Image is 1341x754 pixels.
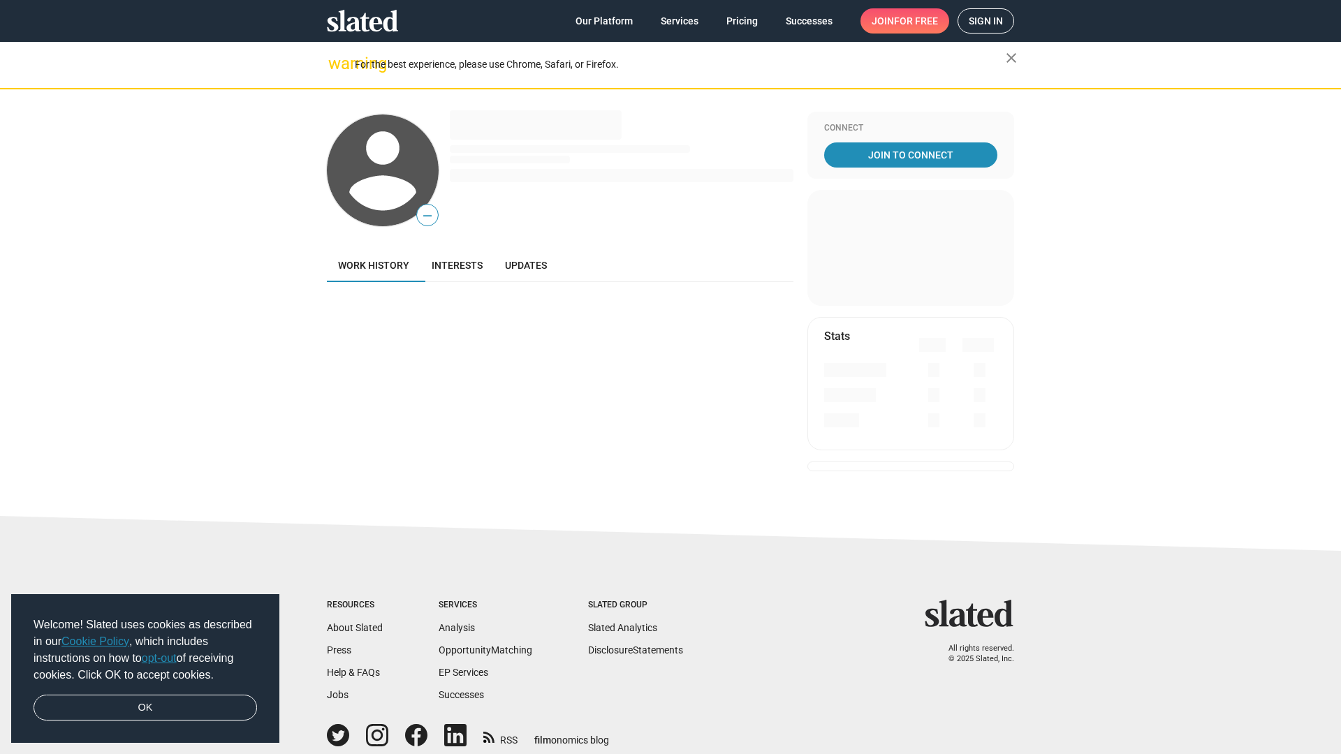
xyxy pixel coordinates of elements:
[432,260,483,271] span: Interests
[417,207,438,225] span: —
[327,249,420,282] a: Work history
[505,260,547,271] span: Updates
[142,652,177,664] a: opt-out
[824,123,997,134] div: Connect
[958,8,1014,34] a: Sign in
[715,8,769,34] a: Pricing
[420,249,494,282] a: Interests
[969,9,1003,33] span: Sign in
[483,725,518,747] a: RSS
[894,8,938,34] span: for free
[494,249,558,282] a: Updates
[588,622,657,633] a: Slated Analytics
[338,260,409,271] span: Work history
[934,644,1014,664] p: All rights reserved. © 2025 Slated, Inc.
[534,723,609,747] a: filmonomics blog
[564,8,644,34] a: Our Platform
[1003,50,1020,66] mat-icon: close
[439,689,484,700] a: Successes
[61,635,129,647] a: Cookie Policy
[726,8,758,34] span: Pricing
[355,55,1006,74] div: For the best experience, please use Chrome, Safari, or Firefox.
[439,600,532,611] div: Services
[327,667,380,678] a: Help & FAQs
[34,695,257,721] a: dismiss cookie message
[661,8,698,34] span: Services
[824,329,850,343] mat-card-title: Stats
[775,8,844,34] a: Successes
[439,667,488,678] a: EP Services
[327,600,383,611] div: Resources
[327,689,349,700] a: Jobs
[786,8,833,34] span: Successes
[327,622,383,633] a: About Slated
[34,616,257,683] span: Welcome! Slated uses cookies as described in our , which includes instructions on how to of recei...
[588,644,683,656] a: DisclosureStatements
[824,142,997,168] a: Join To Connect
[327,644,351,656] a: Press
[534,734,551,746] span: film
[11,594,279,744] div: cookieconsent
[827,142,995,168] span: Join To Connect
[576,8,633,34] span: Our Platform
[860,8,949,34] a: Joinfor free
[439,644,532,656] a: OpportunityMatching
[328,55,345,72] mat-icon: warning
[650,8,710,34] a: Services
[588,600,683,611] div: Slated Group
[439,622,475,633] a: Analysis
[872,8,938,34] span: Join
